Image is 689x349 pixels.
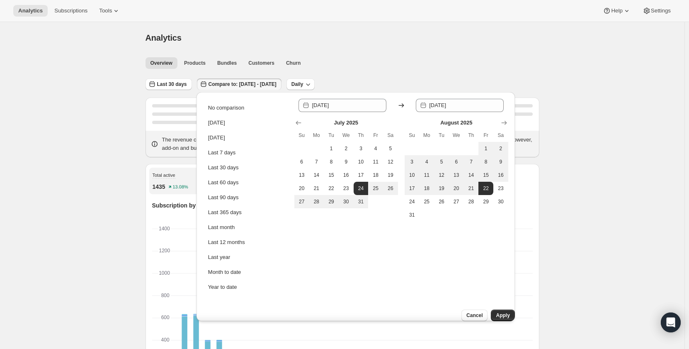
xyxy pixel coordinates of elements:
button: Monday July 14 2025 [309,168,324,182]
button: Wednesday July 30 2025 [339,195,354,208]
button: Sunday August 24 2025 [405,195,420,208]
span: 28 [467,198,476,205]
button: Wednesday July 23 2025 [339,182,354,195]
span: Analytics [146,33,182,42]
button: Settings [638,5,676,17]
button: Sunday July 27 2025 [294,195,309,208]
button: Wednesday August 27 2025 [449,195,464,208]
span: 6 [298,159,306,165]
button: Sunday August 17 2025 [405,182,420,195]
span: 2 [497,145,505,152]
p: Subscription by status change [152,201,533,210]
div: Month to date [208,268,241,276]
span: 7 [467,159,476,165]
button: Tuesday August 19 2025 [434,182,449,195]
button: Thursday July 31 2025 [354,195,369,208]
button: Tuesday August 12 2025 [434,168,449,182]
span: 22 [482,185,490,192]
rect: New-1 18 [182,315,187,316]
span: Tu [437,132,446,139]
div: Last 90 days [208,193,239,202]
div: Last 7 days [208,149,236,157]
span: Help [611,7,622,14]
th: Thursday [354,129,369,142]
button: Friday July 4 2025 [368,142,383,155]
button: Wednesday August 13 2025 [449,168,464,182]
span: Last 30 days [157,81,187,88]
div: Last month [208,223,235,232]
button: Monday July 21 2025 [309,182,324,195]
span: 16 [497,172,505,178]
span: Tu [327,132,335,139]
span: 4 [423,159,431,165]
button: Compare to: [DATE] - [DATE] [197,78,281,90]
button: Friday July 25 2025 [368,182,383,195]
button: Saturday August 9 2025 [493,155,508,168]
button: Saturday August 23 2025 [493,182,508,195]
span: Fr [371,132,380,139]
rect: New-1 26 [216,340,222,342]
span: 19 [437,185,446,192]
span: We [342,132,350,139]
button: Sunday July 20 2025 [294,182,309,195]
button: Saturday July 19 2025 [383,168,398,182]
span: 10 [408,172,416,178]
rect: Expired-6 0 [182,306,187,307]
span: 25 [423,198,431,205]
button: Friday August 8 2025 [478,155,493,168]
rect: Reactivated-2 10 [182,314,187,315]
button: Friday August 15 2025 [478,168,493,182]
p: 1435 [153,183,165,191]
rect: Expired-6 0 [205,335,210,336]
span: 23 [497,185,505,192]
button: Friday August 1 2025 [478,142,493,155]
span: 2 [342,145,350,152]
div: Last 365 days [208,208,242,217]
span: Daily [291,81,303,88]
button: Friday August 29 2025 [478,195,493,208]
button: Monday August 4 2025 [420,155,434,168]
span: Overview [150,60,172,66]
th: Tuesday [434,129,449,142]
button: Tuesday July 22 2025 [324,182,339,195]
div: Last year [208,253,230,261]
span: 30 [497,198,505,205]
button: Last 60 days [206,176,289,189]
button: Wednesday July 9 2025 [339,155,354,168]
span: 21 [467,185,476,192]
span: Su [298,132,306,139]
button: Tuesday July 15 2025 [324,168,339,182]
button: Thursday August 28 2025 [464,195,479,208]
button: Friday July 18 2025 [368,168,383,182]
span: 29 [482,198,490,205]
text: 600 [161,315,169,320]
button: Thursday August 14 2025 [464,168,479,182]
span: 31 [357,198,365,205]
button: Last 7 days [206,146,289,159]
th: Saturday [493,129,508,142]
button: Last 30 days [146,78,192,90]
span: Settings [651,7,671,14]
button: Sunday July 6 2025 [294,155,309,168]
span: Churn [286,60,301,66]
span: 15 [327,172,335,178]
span: 1 [327,145,335,152]
span: Th [467,132,476,139]
th: Tuesday [324,129,339,142]
span: 7 [313,159,321,165]
button: Thursday July 17 2025 [354,168,369,182]
button: Last 12 months [206,236,289,249]
button: Last year [206,251,289,264]
span: Tools [99,7,112,14]
span: 3 [408,159,416,165]
span: Total active [153,173,175,178]
th: Saturday [383,129,398,142]
span: 16 [342,172,350,178]
span: 1 [482,145,490,152]
span: Apply [496,312,509,319]
span: 30 [342,198,350,205]
button: Saturday July 12 2025 [383,155,398,168]
th: Wednesday [339,129,354,142]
